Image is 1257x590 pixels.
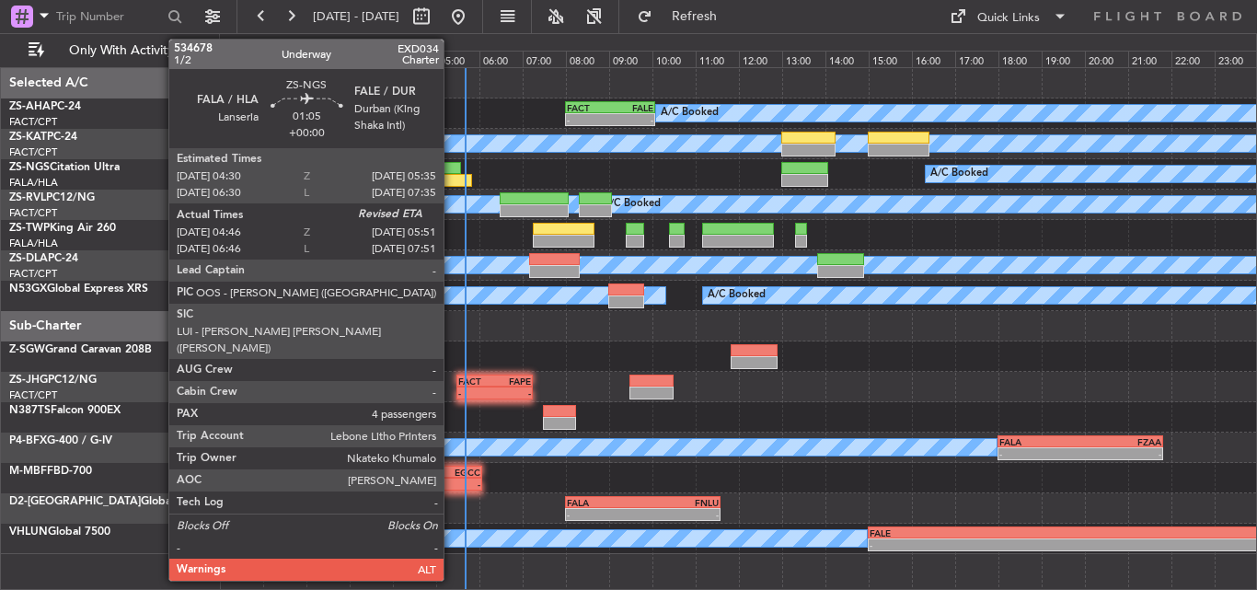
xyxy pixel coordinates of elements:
div: - [870,539,1140,550]
div: Quick Links [977,9,1040,28]
span: D2-[GEOGRAPHIC_DATA] [9,496,141,507]
div: DTTA [365,467,423,478]
a: VHLUNGlobal 7500 [9,526,110,538]
div: - [458,388,494,399]
div: A/C Booked [661,99,719,127]
div: 22:00 [1171,51,1215,67]
div: - [610,114,653,125]
a: FALA/HLA [9,176,58,190]
div: 09:00 [609,51,652,67]
div: 19:00 [1042,51,1085,67]
div: FALE [870,527,1140,538]
span: N387TS [9,405,51,416]
div: 07:00 [523,51,566,67]
span: ZS-TWP [9,223,50,234]
a: N53GXGlobal Express XRS [9,283,148,295]
div: 16:00 [912,51,955,67]
a: M-MBFFBD-700 [9,466,92,477]
div: - [365,479,423,490]
button: Refresh [628,2,739,31]
a: ZS-KATPC-24 [9,132,77,143]
div: - [567,114,610,125]
div: A/C Booked [708,282,766,309]
div: - [142,479,322,490]
span: ZS-RVL [9,192,46,203]
div: 15:00 [869,51,912,67]
div: FNLU [642,497,718,508]
div: FALA [999,436,1080,447]
a: ZS-RVLPC12/NG [9,192,95,203]
div: 17:00 [955,51,998,67]
div: [DATE] - [DATE] [223,37,294,52]
span: Refresh [656,10,733,23]
div: FACT [458,376,494,387]
div: - [642,509,718,520]
div: 12:00 [739,51,782,67]
div: 20:00 [1085,51,1128,67]
div: 13:00 [782,51,825,67]
div: EGCC [422,467,480,478]
div: - [999,448,1080,459]
div: 02:00 [306,51,350,67]
div: - [422,479,480,490]
span: N53GX [9,283,47,295]
a: ZS-JHGPC12/NG [9,375,97,386]
a: D2-[GEOGRAPHIC_DATA]Global Express [9,496,217,507]
span: ZS-DLA [9,253,48,264]
a: FACT/CPT [9,206,57,220]
span: ZS-NGS [9,162,50,173]
a: FALA/HLA [9,237,58,250]
span: ZS-AHA [9,101,51,112]
input: Trip Number [56,3,162,30]
div: 04:00 [393,51,436,67]
a: FACT/CPT [9,115,57,129]
span: [DATE] - [DATE] [313,8,399,25]
div: A/C Booked [603,191,661,218]
span: M-MBFF [9,466,53,477]
a: ZS-TWPKing Air 260 [9,223,116,234]
div: A/C Booked [930,160,988,188]
a: N387TSFalcon 900EX [9,405,121,416]
div: - [567,509,642,520]
div: 11:00 [696,51,739,67]
div: 05:00 [436,51,479,67]
a: Z-SGWGrand Caravan 208B [9,344,152,355]
div: 14:00 [825,51,869,67]
div: 03:00 [350,51,393,67]
a: ZS-NGSCitation Ultra [9,162,120,173]
span: ZS-JHG [9,375,48,386]
div: DTTA [142,467,322,478]
div: FALA [567,497,642,508]
a: ZS-AHAPC-24 [9,101,81,112]
span: Z-SGW [9,344,45,355]
div: 21:00 [1128,51,1171,67]
div: - [495,388,531,399]
div: 06:00 [479,51,523,67]
a: FACT/CPT [9,388,57,402]
div: - [1080,448,1161,459]
div: FZAA [1080,436,1161,447]
div: 01:00 [263,51,306,67]
div: 08:00 [566,51,609,67]
div: 10:00 [652,51,696,67]
div: 18:00 [998,51,1042,67]
span: VHLUN [9,526,48,538]
div: 00:00 [220,51,263,67]
span: Only With Activity [48,44,194,57]
div: FAPE [495,376,531,387]
a: ZS-DLAPC-24 [9,253,78,264]
div: FALE [610,102,653,113]
div: FACT [567,102,610,113]
span: P4-BFX [9,435,47,446]
a: FACT/CPT [9,145,57,159]
a: FACT/CPT [9,267,57,281]
button: Quick Links [940,2,1077,31]
span: ZS-KAT [9,132,47,143]
a: P4-BFXG-400 / G-IV [9,435,112,446]
button: Only With Activity [20,36,200,65]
